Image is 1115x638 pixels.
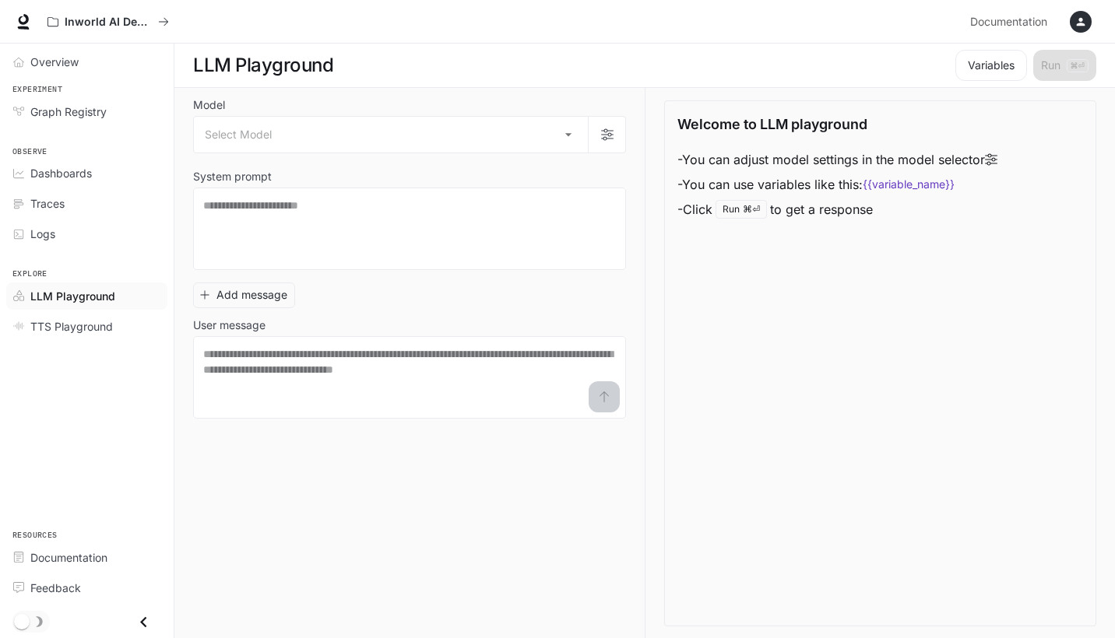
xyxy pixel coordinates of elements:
[30,195,65,212] span: Traces
[193,50,333,81] h1: LLM Playground
[193,282,295,308] button: Add message
[677,147,997,172] li: - You can adjust model settings in the model selector
[964,6,1059,37] a: Documentation
[6,98,167,125] a: Graph Registry
[40,6,176,37] button: All workspaces
[30,103,107,120] span: Graph Registry
[677,197,997,222] li: - Click to get a response
[6,190,167,217] a: Traces
[126,606,161,638] button: Close drawer
[743,205,760,214] p: ⌘⏎
[194,117,588,152] div: Select Model
[30,165,92,181] span: Dashboards
[6,574,167,601] a: Feedback
[677,114,867,135] p: Welcome to LLM playground
[955,50,1027,81] button: Variables
[677,172,997,197] li: - You can use variables like this:
[65,16,152,29] p: Inworld AI Demos
[6,282,167,310] a: LLM Playground
[193,171,272,182] p: System prompt
[6,48,167,75] a: Overview
[6,220,167,247] a: Logs
[6,544,167,571] a: Documentation
[193,100,225,110] p: Model
[6,159,167,187] a: Dashboards
[30,226,55,242] span: Logs
[863,177,955,192] code: {{variable_name}}
[30,318,113,335] span: TTS Playground
[970,12,1047,32] span: Documentation
[30,288,115,304] span: LLM Playground
[30,549,107,566] span: Documentation
[6,313,167,340] a: TTS Playground
[30,54,79,70] span: Overview
[193,320,266,331] p: User message
[205,127,272,142] span: Select Model
[30,580,81,596] span: Feedback
[14,612,30,629] span: Dark mode toggle
[716,200,767,219] div: Run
